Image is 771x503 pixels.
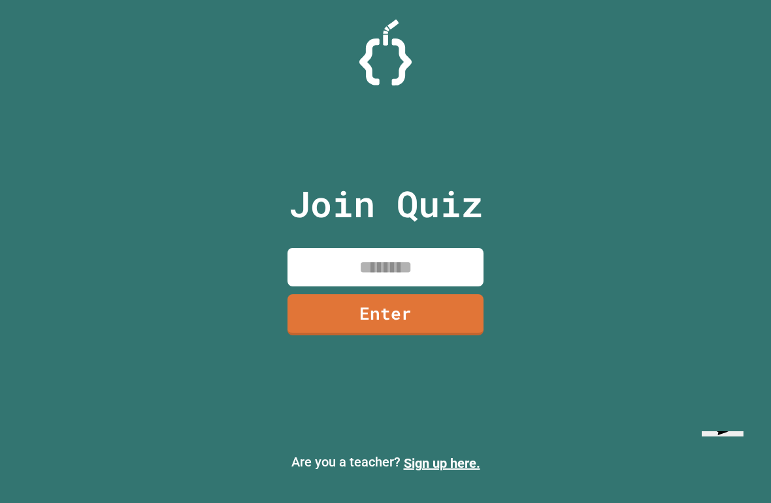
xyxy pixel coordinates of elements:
p: Are you a teacher? [10,452,761,473]
a: Sign up here. [404,455,480,471]
a: Enter [287,294,484,335]
iframe: chat widget [697,431,760,492]
p: Join Quiz [289,177,483,231]
img: Logo.svg [359,20,412,85]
